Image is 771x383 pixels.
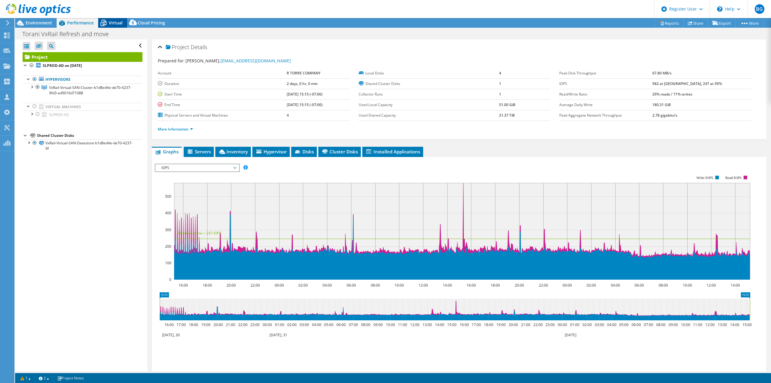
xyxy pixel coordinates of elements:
a: Export [708,18,736,28]
text: 95th Percentile = 247 IOPS [177,231,221,236]
span: Graphs [155,149,179,155]
text: 02:00 [587,283,596,288]
text: 10:00 [683,283,692,288]
text: 10:00 [386,322,395,327]
text: 300 [165,227,171,232]
a: More [735,18,763,28]
div: Shared Cluster Disks [37,132,142,139]
span: Details [191,43,207,51]
label: Collector Runs [359,91,499,97]
text: 19:00 [201,322,211,327]
b: 67.80 MB/s [652,71,672,76]
b: 582 at [GEOGRAPHIC_DATA], 247 at 95% [652,81,722,86]
label: Used Shared Capacity [359,112,499,118]
span: VxRail-Virtual-SAN-Cluster-b1d8ed4e-de70-4237-9fd3-ed9016d71088 [49,85,131,96]
b: 2 days, 0 hr, 0 min [287,81,318,86]
span: Cloud Pricing [138,20,165,26]
span: Cluster Disks [321,149,358,155]
h2: Advanced Graph Controls [155,369,226,381]
label: Prepared for: [158,58,185,64]
text: 09:00 [373,322,383,327]
text: 22:00 [539,283,548,288]
text: 13:00 [718,322,727,327]
text: 06:00 [632,322,641,327]
text: 21:00 [226,322,235,327]
text: 21:00 [521,322,530,327]
svg: \n [717,6,723,12]
span: SLPROD-AD [49,112,69,117]
span: [PERSON_NAME], [186,58,291,64]
text: 14:00 [435,322,444,327]
label: Read/Write Ratio [559,91,652,97]
text: 22:00 [238,322,248,327]
span: IOPS [158,164,236,171]
label: IOPS [559,81,652,87]
b: 51.00 GiB [499,102,515,107]
text: 200 [165,244,171,249]
span: Hypervisor [255,149,287,155]
b: 4 [499,71,501,76]
label: Start Time [158,91,286,97]
b: 180.31 GiB [652,102,671,107]
text: 13:00 [423,322,432,327]
text: 00:00 [275,283,284,288]
text: 12:00 [707,283,716,288]
a: More Information [158,127,193,132]
text: 16:00 [467,283,476,288]
text: 03:00 [595,322,604,327]
text: 05:00 [619,322,629,327]
text: 400 [165,210,171,215]
text: 04:00 [312,322,321,327]
text: 22:00 [251,283,260,288]
a: 2 [35,374,53,382]
text: 19:00 [496,322,506,327]
b: [DATE] 15:15 (-07:00) [287,92,323,97]
span: Project [166,44,189,50]
text: 02:00 [287,322,297,327]
text: 23:00 [250,322,260,327]
label: Account [158,70,286,76]
text: 10:00 [395,283,404,288]
text: 08:00 [361,322,370,327]
span: BG [755,4,764,14]
a: SLPROD-AD on [DATE] [23,62,142,70]
text: 14:00 [730,322,739,327]
text: 10:00 [681,322,690,327]
text: 20:00 [509,322,518,327]
text: 0 [169,277,171,282]
label: Physical Servers and Virtual Machines [158,112,286,118]
span: Disks [294,149,314,155]
text: 100 [165,260,171,265]
text: 23:00 [545,322,555,327]
text: 18:00 [491,283,500,288]
a: VxRail-Virtual-SAN-Cluster-b1d8ed4e-de70-4237-9fd3-ed9016d71088 [23,83,142,97]
label: Duration [158,81,286,87]
text: 00:00 [558,322,567,327]
text: 14:00 [443,283,452,288]
text: 20:00 [226,283,236,288]
text: 12:00 [705,322,715,327]
text: 04:00 [607,322,616,327]
text: 14:00 [731,283,740,288]
text: 16:00 [460,322,469,327]
text: 18:00 [203,283,212,288]
text: 07:00 [349,322,358,327]
text: 00:00 [263,322,272,327]
span: Performance [67,20,94,26]
text: 15:00 [447,322,457,327]
text: Write IOPS [696,176,713,180]
span: Virtual [109,20,123,26]
span: Inventory [218,149,248,155]
text: 09:00 [669,322,678,327]
label: Local Disks [359,70,499,76]
label: Peak Aggregate Network Throughput [559,112,652,118]
text: 17:00 [472,322,481,327]
span: Servers [187,149,211,155]
text: 04:00 [611,283,620,288]
text: 04:00 [323,283,332,288]
text: 20:00 [214,322,223,327]
label: Peak Disk Throughput [559,70,652,76]
label: Used Local Capacity [359,102,499,108]
b: 21.37 TiB [499,113,515,118]
text: 11:00 [693,322,702,327]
